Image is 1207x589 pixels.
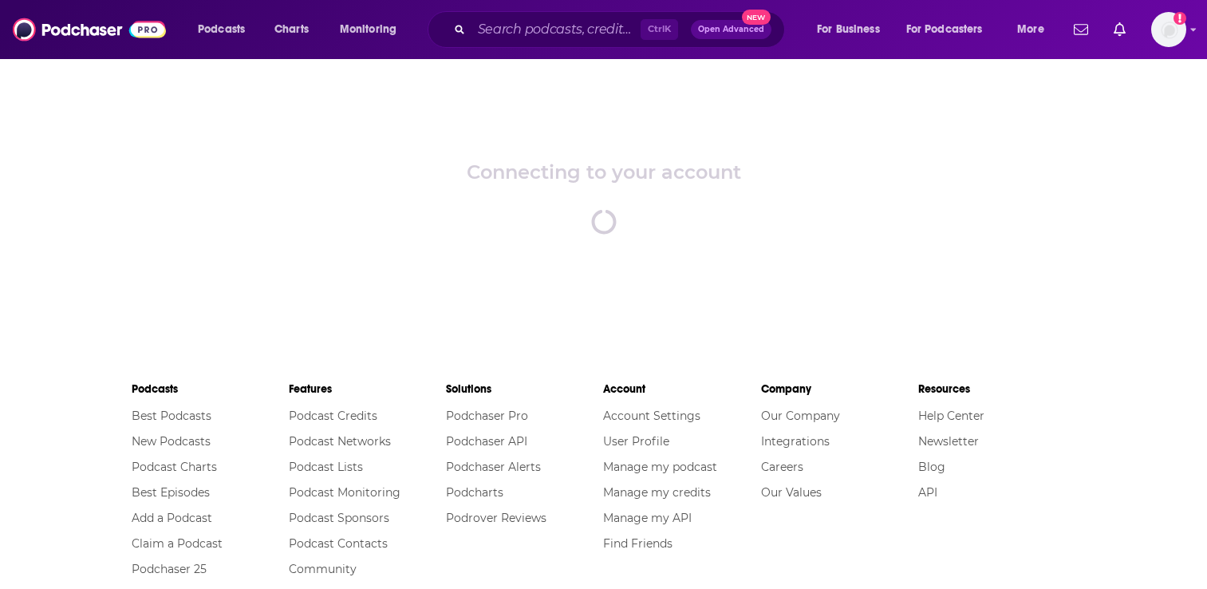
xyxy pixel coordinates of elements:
a: API [918,485,937,500]
a: Podcast Charts [132,460,217,474]
li: Features [289,375,446,403]
a: Our Company [761,409,840,423]
img: User Profile [1151,12,1186,47]
button: open menu [806,17,900,42]
a: Claim a Podcast [132,536,223,551]
a: Podchaser API [446,434,527,449]
span: Logged in as BenLaurro [1151,12,1186,47]
span: Ctrl K [641,19,678,40]
div: Search podcasts, credits, & more... [443,11,800,48]
button: open menu [1006,17,1064,42]
a: User Profile [603,434,669,449]
span: More [1017,18,1044,41]
span: Open Advanced [698,26,764,34]
a: Podcast Monitoring [289,485,400,500]
a: Podrover Reviews [446,511,546,525]
a: Best Episodes [132,485,210,500]
button: Open AdvancedNew [691,20,771,39]
a: Manage my podcast [603,460,717,474]
span: Charts [274,18,309,41]
a: Add a Podcast [132,511,212,525]
a: Our Values [761,485,822,500]
a: Podcast Contacts [289,536,388,551]
button: open menu [187,17,266,42]
a: Community [289,562,357,576]
span: Monitoring [340,18,396,41]
span: For Business [817,18,880,41]
a: Careers [761,460,803,474]
a: Integrations [761,434,830,449]
a: Show notifications dropdown [1107,16,1132,43]
a: Show notifications dropdown [1067,16,1095,43]
li: Account [603,375,760,403]
a: Manage my credits [603,485,711,500]
li: Resources [918,375,1075,403]
a: Podcast Sponsors [289,511,389,525]
div: Connecting to your account [467,160,741,184]
a: Find Friends [603,536,673,551]
svg: Add a profile image [1173,12,1186,25]
a: Manage my API [603,511,692,525]
a: Newsletter [918,434,979,449]
span: For Podcasters [906,18,983,41]
li: Company [761,375,918,403]
button: open menu [896,17,1006,42]
input: Search podcasts, credits, & more... [471,17,641,42]
span: New [742,10,771,25]
a: Podcast Networks [289,434,391,449]
a: Help Center [918,409,984,423]
button: open menu [329,17,417,42]
a: Best Podcasts [132,409,211,423]
li: Podcasts [132,375,289,403]
a: Podchaser Alerts [446,460,541,474]
a: Podcast Credits [289,409,377,423]
a: Podchaser 25 [132,562,207,576]
a: Podcast Lists [289,460,363,474]
a: Podchaser Pro [446,409,528,423]
li: Solutions [446,375,603,403]
button: Show profile menu [1151,12,1186,47]
span: Podcasts [198,18,245,41]
a: Blog [918,460,945,474]
img: Podchaser - Follow, Share and Rate Podcasts [13,14,166,45]
a: Account Settings [603,409,700,423]
a: Charts [264,17,318,42]
a: New Podcasts [132,434,211,449]
a: Podcharts [446,485,503,500]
